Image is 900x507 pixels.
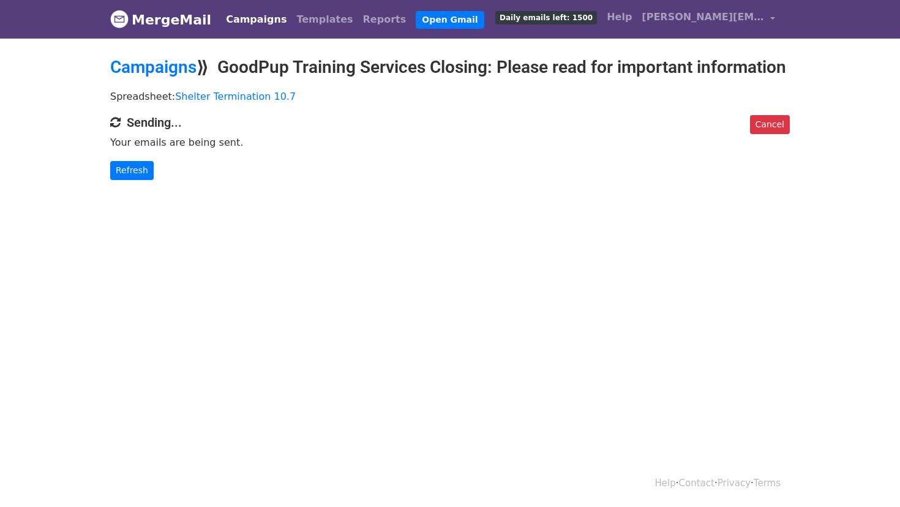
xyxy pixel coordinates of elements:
[750,115,790,134] a: Cancel
[358,7,411,32] a: Reports
[718,478,751,489] a: Privacy
[110,136,790,149] p: Your emails are being sent.
[110,161,154,180] a: Refresh
[221,7,291,32] a: Campaigns
[602,5,637,29] a: Help
[110,7,211,32] a: MergeMail
[490,5,602,29] a: Daily emails left: 1500
[110,10,129,28] img: MergeMail logo
[175,91,296,102] a: Shelter Termination 10.7
[637,5,780,34] a: [PERSON_NAME][EMAIL_ADDRESS][PERSON_NAME][DOMAIN_NAME]
[655,478,676,489] a: Help
[110,57,790,78] h2: ⟫ GoodPup Training Services Closing: Please read for important information
[110,115,790,130] h4: Sending...
[679,478,714,489] a: Contact
[110,90,790,103] p: Spreadsheet:
[291,7,358,32] a: Templates
[754,478,781,489] a: Terms
[110,57,197,77] a: Campaigns
[642,10,764,24] span: [PERSON_NAME][EMAIL_ADDRESS][PERSON_NAME][DOMAIN_NAME]
[495,11,597,24] span: Daily emails left: 1500
[416,11,484,29] a: Open Gmail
